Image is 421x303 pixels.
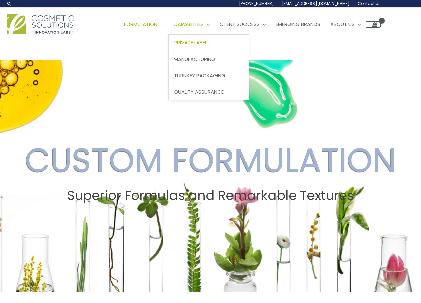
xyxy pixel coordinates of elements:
[169,51,249,68] a: Manufacturing
[174,88,224,95] span: Quality Assurance
[119,14,168,34] a: Formulation
[366,21,381,28] a: View Shopping Cart, empty
[174,56,215,63] span: Manufacturing
[271,14,325,34] a: Emerging Brands
[174,39,207,46] span: Private Label
[239,1,274,6] span: [PHONE_NUMBER]
[169,84,249,100] a: Quality Assurance
[358,1,381,6] span: Contact Us
[169,35,249,51] a: Private Label
[282,1,350,6] span: [EMAIL_ADDRESS][DOMAIN_NAME]
[7,14,74,34] img: Cosmetic Solutions Logo
[330,21,355,28] span: About Us
[276,21,320,28] span: Emerging Brands
[169,67,249,84] a: Turnkey Packaging
[174,72,225,79] span: Turnkey Packaging
[6,188,415,203] h2: Superior Formulas and Remarkable Textures
[173,21,204,28] span: Capabilities
[124,21,157,28] span: Formulation
[114,14,381,34] nav: Site Navigation
[220,21,260,28] span: Client Success
[6,140,415,180] h2: CUSTOM FORMULATION
[215,14,271,34] a: Client Success
[7,1,12,6] a: Search icon link
[168,14,215,34] a: Capabilities
[325,14,366,34] a: About Us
